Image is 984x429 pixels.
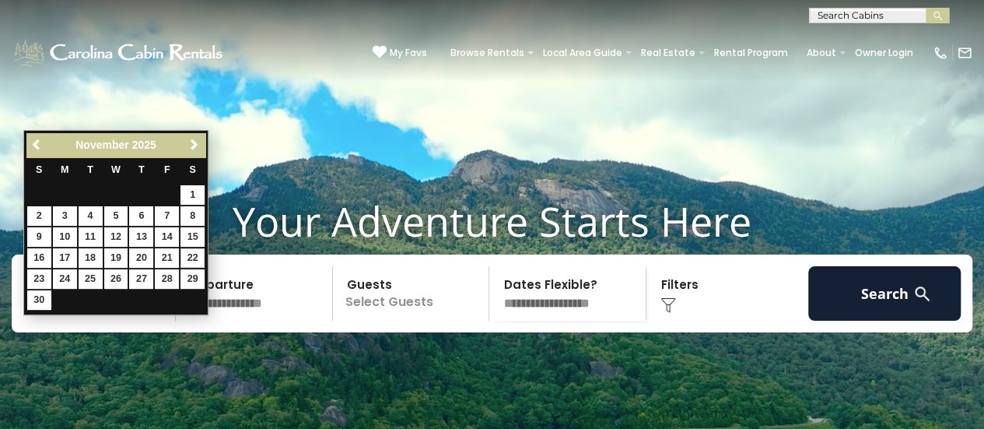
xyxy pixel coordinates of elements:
[104,269,128,289] a: 26
[129,248,153,268] a: 20
[847,42,921,64] a: Owner Login
[111,164,121,175] span: Wednesday
[188,139,201,151] span: Next
[373,45,427,61] a: My Favs
[443,42,532,64] a: Browse Rentals
[190,164,196,175] span: Saturday
[53,248,77,268] a: 17
[27,290,51,310] a: 30
[957,45,972,61] img: mail-regular-white.png
[155,227,179,247] a: 14
[129,206,153,226] a: 6
[79,227,103,247] a: 11
[27,227,51,247] a: 9
[933,45,948,61] img: phone-regular-white.png
[104,206,128,226] a: 5
[535,42,630,64] a: Local Area Guide
[27,269,51,289] a: 23
[75,139,128,151] span: November
[104,248,128,268] a: 19
[53,227,77,247] a: 10
[36,164,42,175] span: Sunday
[129,269,153,289] a: 27
[338,266,489,321] p: Select Guests
[138,164,145,175] span: Thursday
[390,46,427,60] span: My Favs
[31,139,44,151] span: Previous
[155,269,179,289] a: 28
[912,284,932,304] img: search-regular-white.png
[28,135,47,155] a: Previous
[27,206,51,226] a: 2
[180,206,205,226] a: 8
[633,42,703,64] a: Real Estate
[180,227,205,247] a: 15
[53,206,77,226] a: 3
[155,206,179,226] a: 7
[61,164,69,175] span: Monday
[53,269,77,289] a: 24
[180,248,205,268] a: 22
[27,248,51,268] a: 16
[660,297,676,313] img: filter--v1.png
[180,185,205,205] a: 1
[79,206,103,226] a: 4
[104,227,128,247] a: 12
[799,42,844,64] a: About
[164,164,170,175] span: Friday
[129,227,153,247] a: 13
[79,248,103,268] a: 18
[12,37,227,69] img: White-1-1-2.png
[87,164,93,175] span: Tuesday
[808,266,961,321] button: Search
[12,197,972,245] h1: Your Adventure Starts Here
[184,135,204,155] a: Next
[132,139,156,151] span: 2025
[79,269,103,289] a: 25
[155,248,179,268] a: 21
[706,42,796,64] a: Rental Program
[180,269,205,289] a: 29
